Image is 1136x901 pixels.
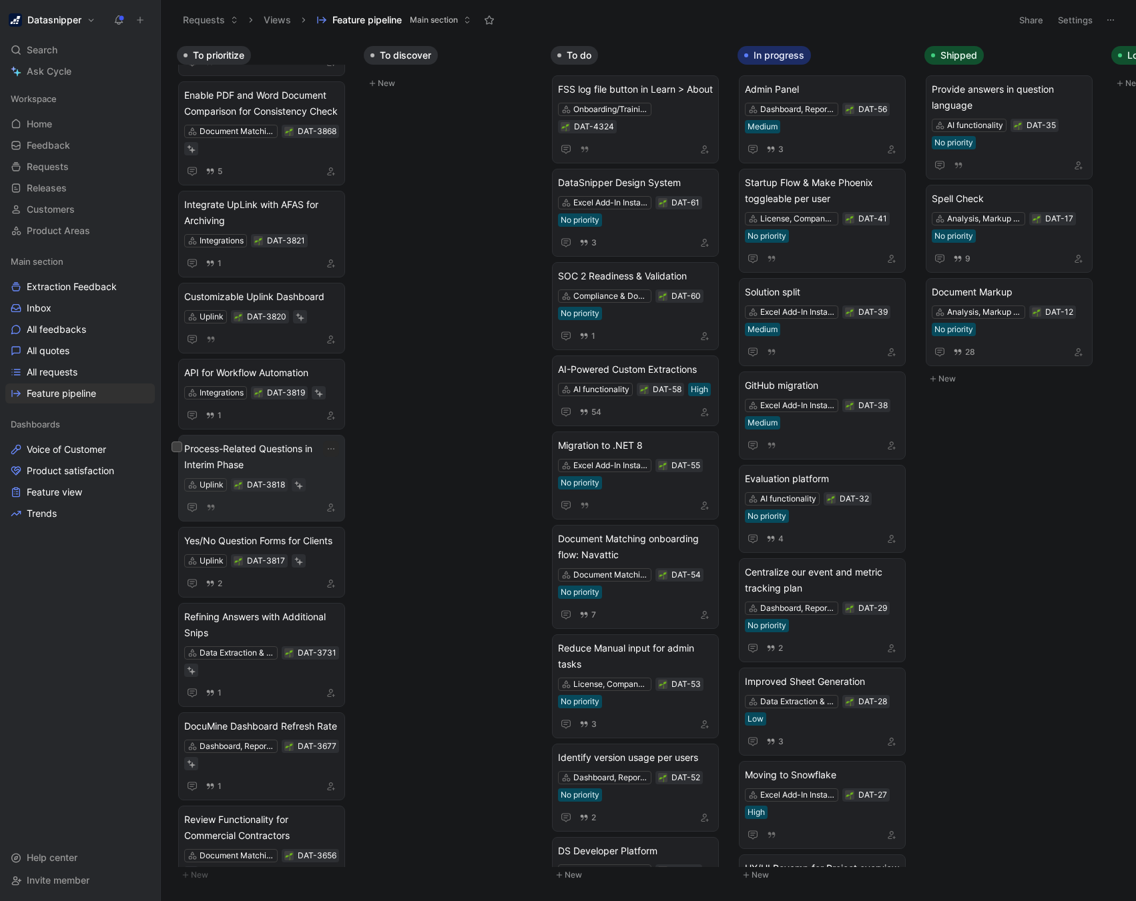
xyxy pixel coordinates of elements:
div: Main section [5,251,155,271]
a: All requests [5,362,155,382]
button: 🌱 [845,697,854,706]
a: Feedback [5,135,155,155]
div: DAT-12 [1045,305,1073,319]
span: Customizable Uplink Dashboard [184,289,339,305]
div: No priority [561,307,599,320]
span: SOC 2 Readiness & Validation [558,268,713,284]
img: 🌱 [1033,309,1041,317]
div: No priority [934,229,973,243]
span: Search [27,42,57,58]
button: 3 [577,717,599,732]
a: Extraction Feedback [5,277,155,297]
div: DAT-41 [858,212,887,225]
img: 🌱 [659,462,667,470]
div: 🌱 [254,388,263,397]
button: 🌱 [254,236,263,245]
div: DAT-3821 [267,234,305,247]
div: DAT-28 [858,695,887,708]
span: 9 [965,255,970,263]
div: DAT-56 [858,103,887,116]
span: Migration to .NET 8 [558,437,713,454]
div: 🌱 [845,105,854,114]
a: FSS log file button in Learn > AboutOnboarding/Training/Support [552,75,719,163]
button: To prioritize [177,46,251,65]
span: Product satisfaction [27,464,114,478]
div: No priority [934,136,973,149]
img: 🌱 [285,650,293,658]
button: 28 [950,345,978,359]
span: 2 [778,644,783,652]
button: 3 [764,734,786,749]
button: 🌱 [658,461,667,470]
button: 🌱 [234,480,243,490]
div: Analysis, Markup & Review [947,305,1022,319]
span: Voice of Customer [27,443,106,456]
span: Customers [27,203,75,216]
button: 1 [577,329,598,343]
a: Integrate UpLink with AFAS for ArchivingIntegrations1 [178,191,345,277]
button: 🌱 [1032,214,1041,223]
span: Ask Cycle [27,63,71,79]
div: No priority [561,586,599,599]
img: 🌱 [234,482,242,490]
span: Yes/No Question Forms for Clients [184,533,339,549]
div: License, Company & User Management [573,678,648,691]
button: 🌱 [845,214,854,223]
div: 🌱 [845,401,854,410]
button: 🌱 [1032,307,1041,317]
span: Evaluation platform [745,471,900,487]
span: Feature view [27,486,82,499]
img: 🌱 [285,128,293,136]
span: GitHub migration [745,377,900,393]
span: Reduce Manual input for admin tasks [558,640,713,672]
span: Shipped [940,49,977,62]
img: 🌱 [846,309,854,317]
div: DAT-58 [653,383,681,396]
a: Customizable Uplink DashboardUplink [178,283,345,353]
a: Migration to .NET 8Excel Add-In InstallerNo priority [552,431,719,520]
div: Document Matching & Comparison [200,125,274,138]
span: Identify version usage per users [558,750,713,766]
span: To discover [380,49,431,62]
span: AI-Powered Custom Extractions [558,361,713,377]
button: In progress [738,46,811,65]
button: 1 [203,686,224,700]
div: 🌱 [234,312,243,321]
span: Integrate UpLink with AFAS for Archiving [184,197,339,229]
img: 🌱 [659,572,667,580]
span: Feedback [27,139,70,152]
button: New [924,371,1101,387]
div: 🌱 [826,494,836,504]
div: DAT-3818 [247,478,285,492]
span: DocuMine Dashboard Refresh Rate [184,718,339,734]
div: Dashboard, Reporting & Governance [760,602,835,615]
div: DAT-54 [671,568,701,582]
span: Workspace [11,92,57,105]
div: 🌱 [658,198,667,207]
div: 🌱 [639,385,649,394]
span: Main section [410,13,458,27]
div: Low [748,712,764,726]
div: 🌱 [284,742,294,751]
div: DAT-4324 [574,120,614,133]
span: Releases [27,181,67,195]
a: Startup Flow & Make Phoenix toggleable per userLicense, Company & User ManagementNo priority [739,169,906,273]
span: 3 [591,239,597,247]
div: Compliance & Document Lifecycle [573,289,648,303]
div: 🌱 [1013,121,1023,130]
div: DashboardsVoice of CustomerProduct satisfactionFeature viewTrends [5,414,155,524]
div: Dashboard, Reporting & Governance [573,771,648,784]
div: DAT-3868 [298,125,336,138]
button: 🌱 [234,556,243,566]
span: Improved Sheet Generation [745,674,900,690]
span: Main section [11,255,63,268]
a: GitHub migrationExcel Add-In InstallerMedium [739,371,906,460]
a: All quotes [5,341,155,361]
a: Voice of Customer [5,439,155,460]
div: DAT-55 [671,459,700,472]
div: DAT-32 [840,492,869,506]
